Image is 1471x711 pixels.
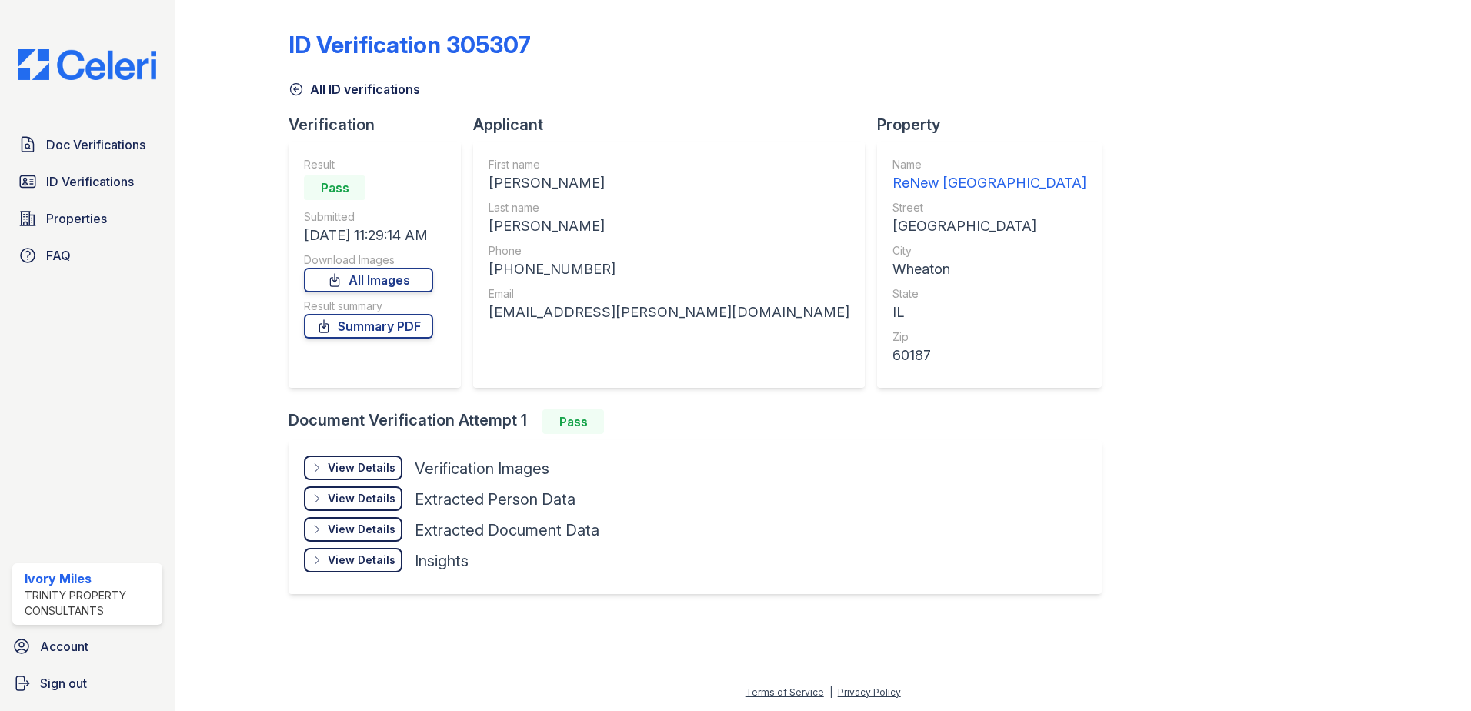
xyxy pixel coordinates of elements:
div: Result summary [304,299,433,314]
div: Name [892,157,1086,172]
div: View Details [328,522,395,537]
div: Verification [289,114,473,135]
div: Pass [304,175,365,200]
a: Doc Verifications [12,129,162,160]
div: [DATE] 11:29:14 AM [304,225,433,246]
span: FAQ [46,246,71,265]
div: Verification Images [415,458,549,479]
div: Phone [489,243,849,259]
div: | [829,686,832,698]
span: Account [40,637,88,656]
div: [PHONE_NUMBER] [489,259,849,280]
div: Trinity Property Consultants [25,588,156,619]
div: View Details [328,491,395,506]
div: Result [304,157,433,172]
div: First name [489,157,849,172]
div: View Details [328,552,395,568]
div: Last name [489,200,849,215]
a: Terms of Service [746,686,824,698]
div: Applicant [473,114,877,135]
a: Sign out [6,668,168,699]
a: FAQ [12,240,162,271]
div: Insights [415,550,469,572]
a: Properties [12,203,162,234]
img: CE_Logo_Blue-a8612792a0a2168367f1c8372b55b34899dd931a85d93a1a3d3e32e68fde9ad4.png [6,49,168,80]
div: ID Verification 305307 [289,31,531,58]
div: 60187 [892,345,1086,366]
div: [GEOGRAPHIC_DATA] [892,215,1086,237]
div: Extracted Person Data [415,489,575,510]
a: All Images [304,268,433,292]
div: Property [877,114,1114,135]
div: Extracted Document Data [415,519,599,541]
div: ReNew [GEOGRAPHIC_DATA] [892,172,1086,194]
div: State [892,286,1086,302]
a: Name ReNew [GEOGRAPHIC_DATA] [892,157,1086,194]
span: Doc Verifications [46,135,145,154]
div: Ivory Miles [25,569,156,588]
a: Summary PDF [304,314,433,339]
span: ID Verifications [46,172,134,191]
div: Download Images [304,252,433,268]
div: Submitted [304,209,433,225]
div: Zip [892,329,1086,345]
div: Email [489,286,849,302]
div: Street [892,200,1086,215]
a: ID Verifications [12,166,162,197]
a: Account [6,631,168,662]
div: [PERSON_NAME] [489,172,849,194]
span: Properties [46,209,107,228]
div: IL [892,302,1086,323]
a: Privacy Policy [838,686,901,698]
div: City [892,243,1086,259]
div: [EMAIL_ADDRESS][PERSON_NAME][DOMAIN_NAME] [489,302,849,323]
div: Pass [542,409,604,434]
div: Wheaton [892,259,1086,280]
span: Sign out [40,674,87,693]
a: All ID verifications [289,80,420,98]
div: View Details [328,460,395,476]
div: [PERSON_NAME] [489,215,849,237]
div: Document Verification Attempt 1 [289,409,1114,434]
